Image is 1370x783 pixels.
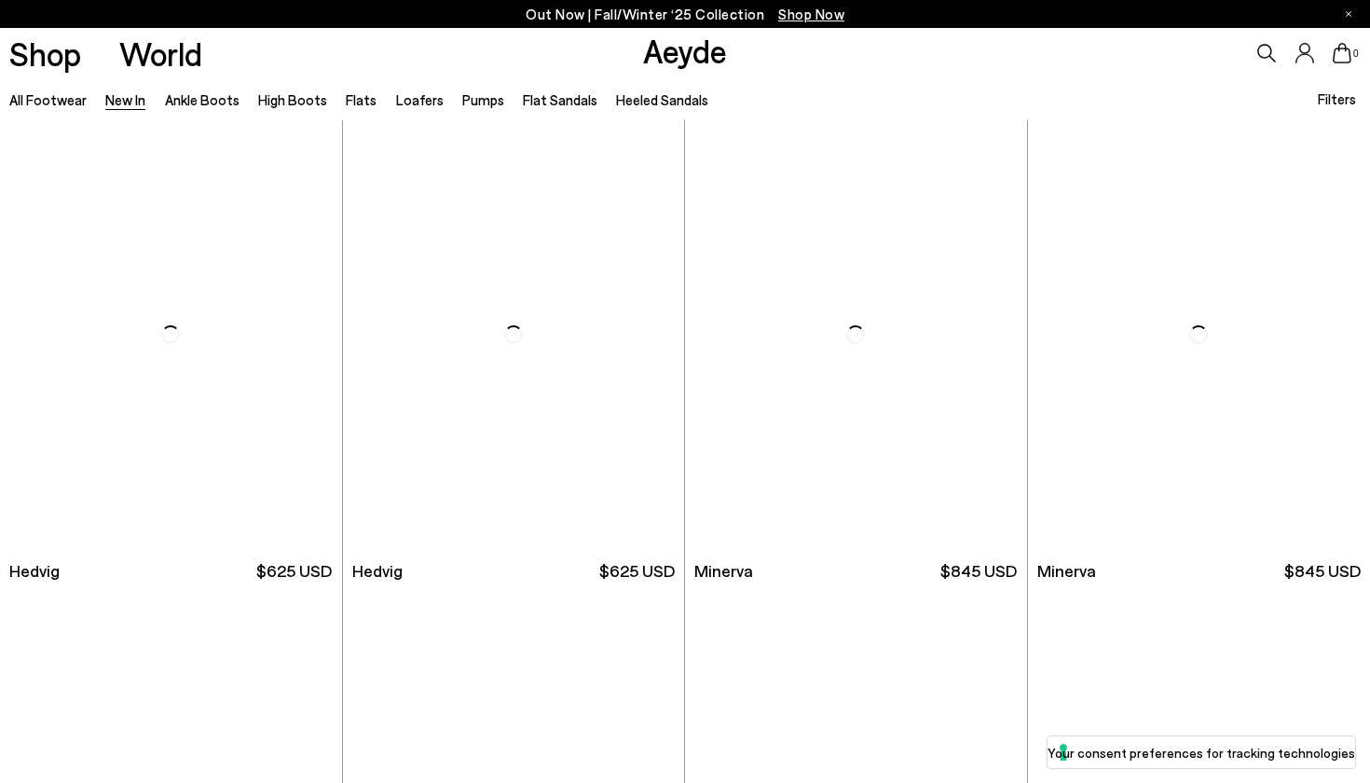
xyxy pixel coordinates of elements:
[1318,90,1356,107] span: Filters
[1037,559,1096,583] span: Minerva
[1351,48,1361,59] span: 0
[343,550,685,592] a: Hedvig $625 USD
[599,559,675,583] span: $625 USD
[1333,43,1351,63] a: 0
[694,559,753,583] span: Minerva
[685,550,1027,592] a: Minerva $845 USD
[523,91,597,108] a: Flat Sandals
[256,559,332,583] span: $625 USD
[616,91,708,108] a: Heeled Sandals
[9,91,87,108] a: All Footwear
[352,559,403,583] span: Hedvig
[346,91,377,108] a: Flats
[685,120,1027,550] img: Minerva High Cowboy Boots
[1048,743,1355,762] label: Your consent preferences for tracking technologies
[940,559,1017,583] span: $845 USD
[9,37,81,70] a: Shop
[778,6,844,22] span: Navigate to /collections/new-in
[9,559,60,583] span: Hedvig
[165,91,240,108] a: Ankle Boots
[1284,559,1361,583] span: $845 USD
[396,91,444,108] a: Loafers
[119,37,202,70] a: World
[643,31,727,70] a: Aeyde
[343,120,685,550] img: Hedvig Cowboy Ankle Boots
[258,91,327,108] a: High Boots
[462,91,504,108] a: Pumps
[526,3,844,26] p: Out Now | Fall/Winter ‘25 Collection
[1048,736,1355,768] button: Your consent preferences for tracking technologies
[105,91,145,108] a: New In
